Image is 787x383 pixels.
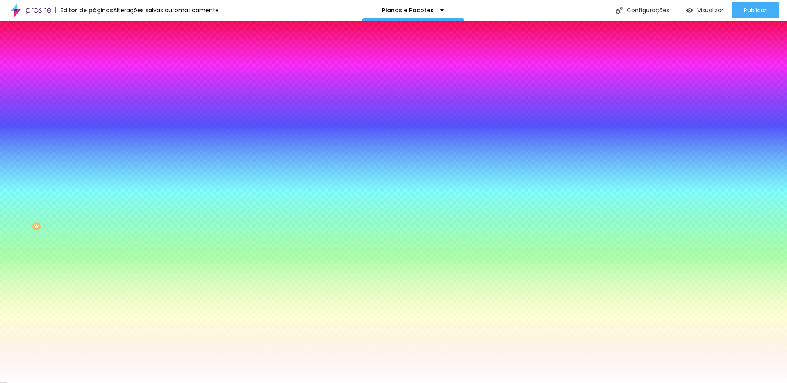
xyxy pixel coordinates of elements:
font: Configurações [627,6,669,14]
img: view-1.svg [686,7,693,14]
font: Editor de páginas [60,6,113,14]
font: Planos e Pacotes [382,6,434,14]
font: Alterações salvas automaticamente [113,6,219,14]
button: Visualizar [678,2,732,18]
img: Ícone [616,7,623,14]
button: Publicar [732,2,779,18]
font: Publicar [744,6,767,14]
font: Visualizar [697,6,723,14]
